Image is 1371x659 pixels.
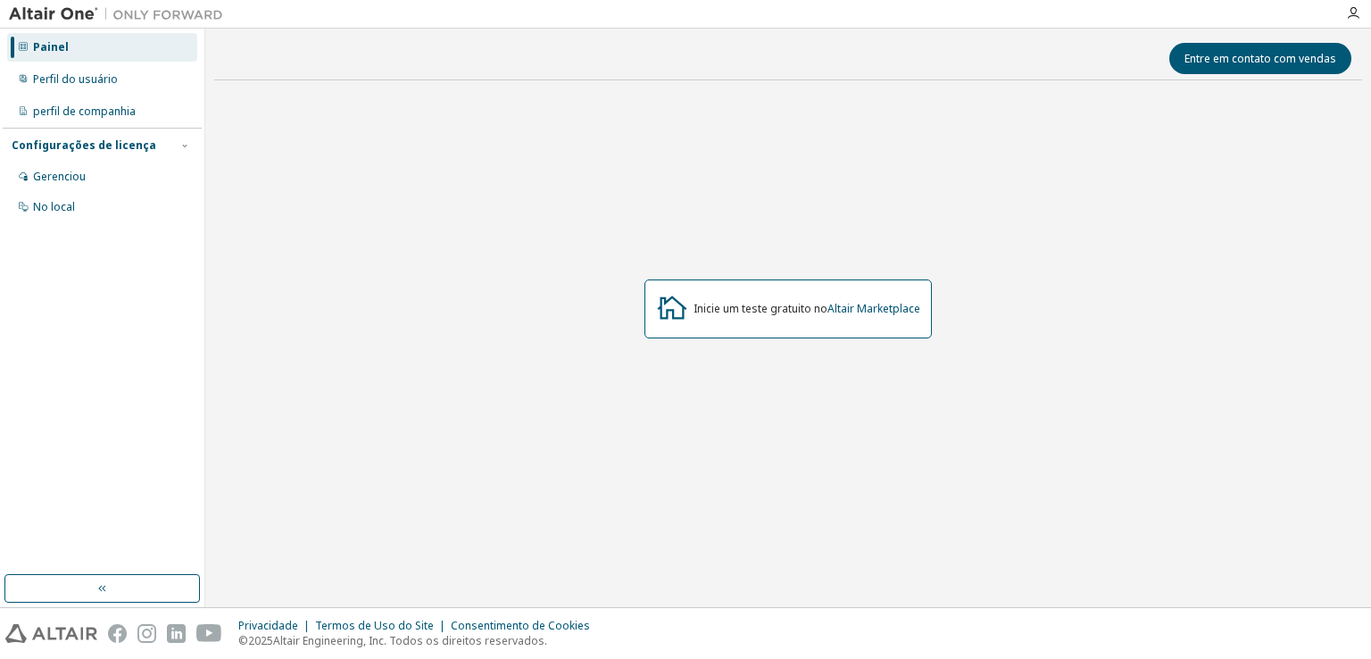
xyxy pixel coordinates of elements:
[248,633,273,648] font: 2025
[1184,51,1336,66] font: Entre em contato com vendas
[827,301,920,316] a: Altair Marketplace
[9,5,232,23] img: Altair Um
[33,199,75,214] font: No local
[273,633,547,648] font: Altair Engineering, Inc. Todos os direitos reservados.
[33,169,86,184] font: Gerenciou
[33,104,136,119] font: perfil de companhia
[12,138,156,153] font: Configurações de licença
[451,618,590,633] font: Consentimento de Cookies
[238,618,298,633] font: Privacidade
[196,624,222,643] img: youtube.svg
[167,624,186,643] img: linkedin.svg
[694,301,827,316] font: Inicie um teste gratuito no
[108,624,127,643] img: facebook.svg
[33,39,69,54] font: Painel
[1169,43,1351,74] button: Entre em contato com vendas
[137,624,156,643] img: instagram.svg
[315,618,434,633] font: Termos de Uso do Site
[33,71,118,87] font: Perfil do usuário
[238,633,248,648] font: ©
[5,624,97,643] img: altair_logo.svg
